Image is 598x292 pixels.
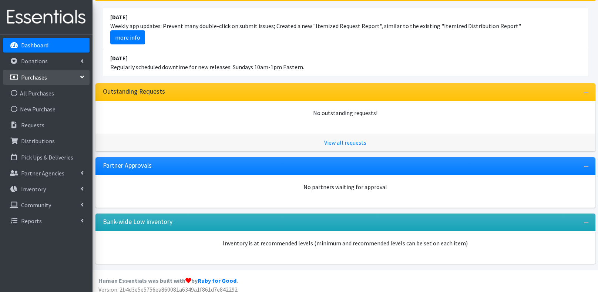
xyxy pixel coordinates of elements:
a: more info [110,30,145,44]
strong: [DATE] [110,54,128,62]
p: Partner Agencies [21,170,64,177]
a: Purchases [3,70,90,85]
a: Reports [3,214,90,228]
a: Distributions [3,134,90,148]
p: Community [21,201,51,209]
p: Donations [21,57,48,65]
p: Inventory is at recommended levels (minimum and recommended levels can be set on each item) [103,239,588,248]
p: Requests [21,121,44,129]
a: Dashboard [3,38,90,53]
li: Weekly app updates: Prevent many double-click on submit issues; Created a new "Itemized Request R... [103,8,588,49]
a: Pick Ups & Deliveries [3,150,90,165]
img: HumanEssentials [3,5,90,30]
a: Donations [3,54,90,68]
p: Purchases [21,74,47,81]
p: Dashboard [21,41,48,49]
a: View all requests [324,139,366,146]
a: New Purchase [3,102,90,117]
p: Reports [21,217,42,225]
p: Distributions [21,137,55,145]
a: Requests [3,118,90,132]
a: Ruby for Good [198,277,236,284]
a: Inventory [3,182,90,197]
strong: Human Essentials was built with by . [98,277,238,284]
li: Regularly scheduled downtime for new releases: Sundays 10am-1pm Eastern. [103,49,588,76]
h3: Partner Approvals [103,162,152,170]
a: Partner Agencies [3,166,90,181]
strong: [DATE] [110,13,128,21]
h3: Bank-wide Low inventory [103,218,172,226]
p: Inventory [21,185,46,193]
div: No partners waiting for approval [103,182,588,191]
p: Pick Ups & Deliveries [21,154,73,161]
a: Community [3,198,90,212]
h3: Outstanding Requests [103,88,165,95]
a: All Purchases [3,86,90,101]
div: No outstanding requests! [103,108,588,117]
